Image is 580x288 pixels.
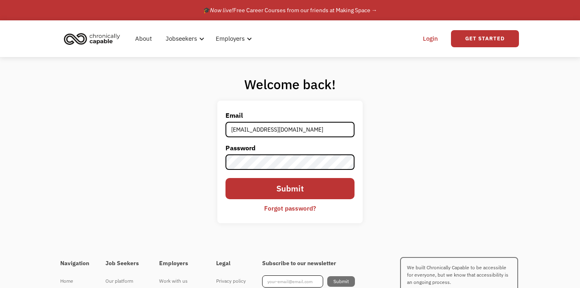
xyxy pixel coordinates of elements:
[216,260,246,267] h4: Legal
[61,30,126,48] a: home
[203,5,377,15] div: 🎓 Free Career Courses from our friends at Making Space →
[216,275,246,287] a: Privacy policy
[225,122,354,137] input: john@doe.com
[264,203,316,213] div: Forgot password?
[225,109,354,215] form: Email Form 2
[225,178,354,199] input: Submit
[60,260,89,267] h4: Navigation
[258,201,322,215] a: Forgot password?
[327,276,355,287] input: Submit
[159,276,200,286] div: Work with us
[159,275,200,287] a: Work with us
[130,26,157,52] a: About
[217,76,362,92] h1: Welcome back!
[210,7,233,14] em: Now live!
[166,34,197,44] div: Jobseekers
[418,26,443,52] a: Login
[216,34,245,44] div: Employers
[105,260,143,267] h4: Job Seekers
[161,26,207,52] div: Jobseekers
[451,30,519,47] a: Get Started
[262,275,323,288] input: your-email@email.com
[262,275,355,288] form: Footer Newsletter
[61,30,123,48] img: Chronically Capable logo
[225,109,354,122] label: Email
[105,275,143,287] a: Our platform
[105,276,143,286] div: Our platform
[225,141,354,154] label: Password
[216,276,246,286] div: Privacy policy
[159,260,200,267] h4: Employers
[60,275,89,287] a: Home
[262,260,355,267] h4: Subscribe to our newsletter
[211,26,254,52] div: Employers
[60,276,89,286] div: Home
